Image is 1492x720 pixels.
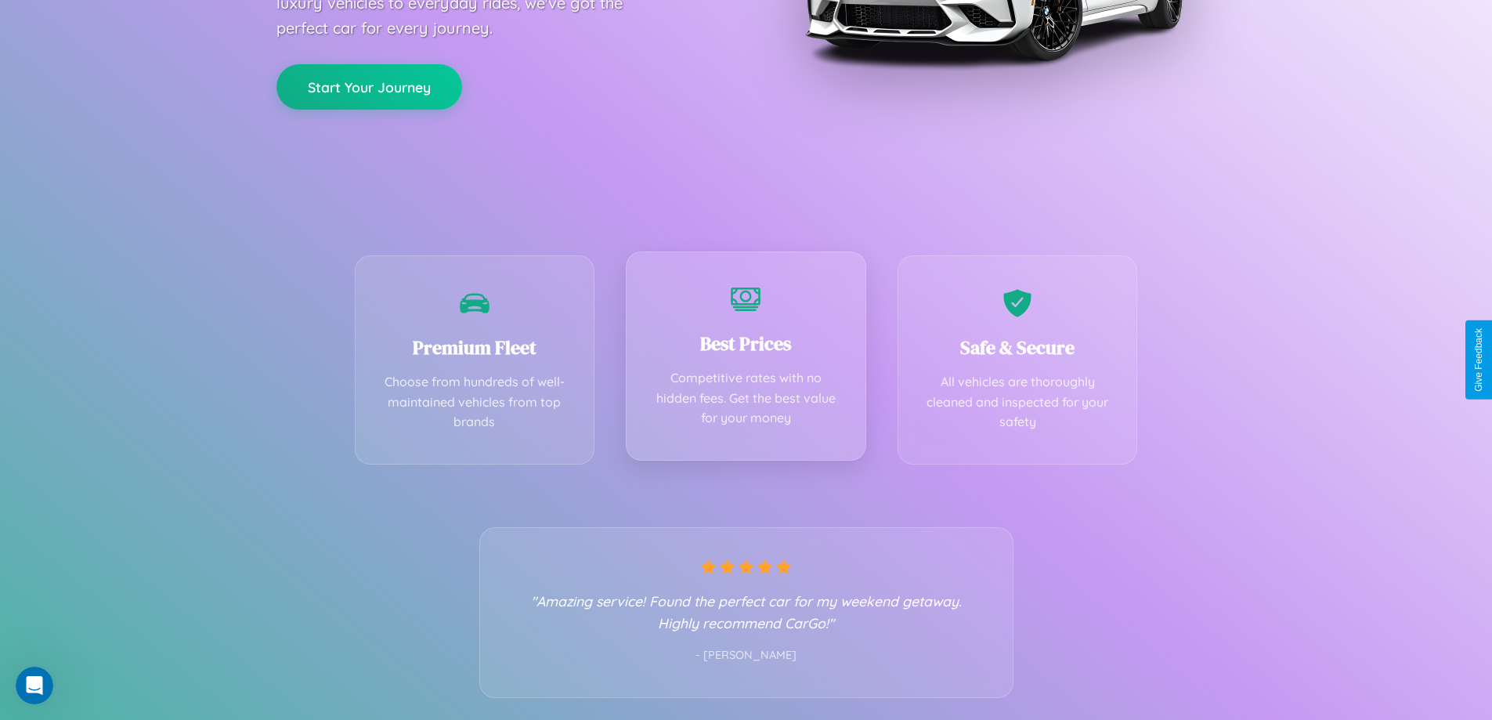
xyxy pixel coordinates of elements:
h3: Premium Fleet [379,335,571,360]
h3: Best Prices [650,331,842,356]
p: "Amazing service! Found the perfect car for my weekend getaway. Highly recommend CarGo!" [511,590,981,634]
p: - [PERSON_NAME] [511,646,981,666]
p: Competitive rates with no hidden fees. Get the best value for your money [650,368,842,429]
div: Give Feedback [1473,328,1484,392]
button: Start Your Journey [276,64,462,110]
h3: Safe & Secure [922,335,1114,360]
p: Choose from hundreds of well-maintained vehicles from top brands [379,372,571,432]
iframe: Intercom live chat [16,667,53,704]
p: All vehicles are thoroughly cleaned and inspected for your safety [922,372,1114,432]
